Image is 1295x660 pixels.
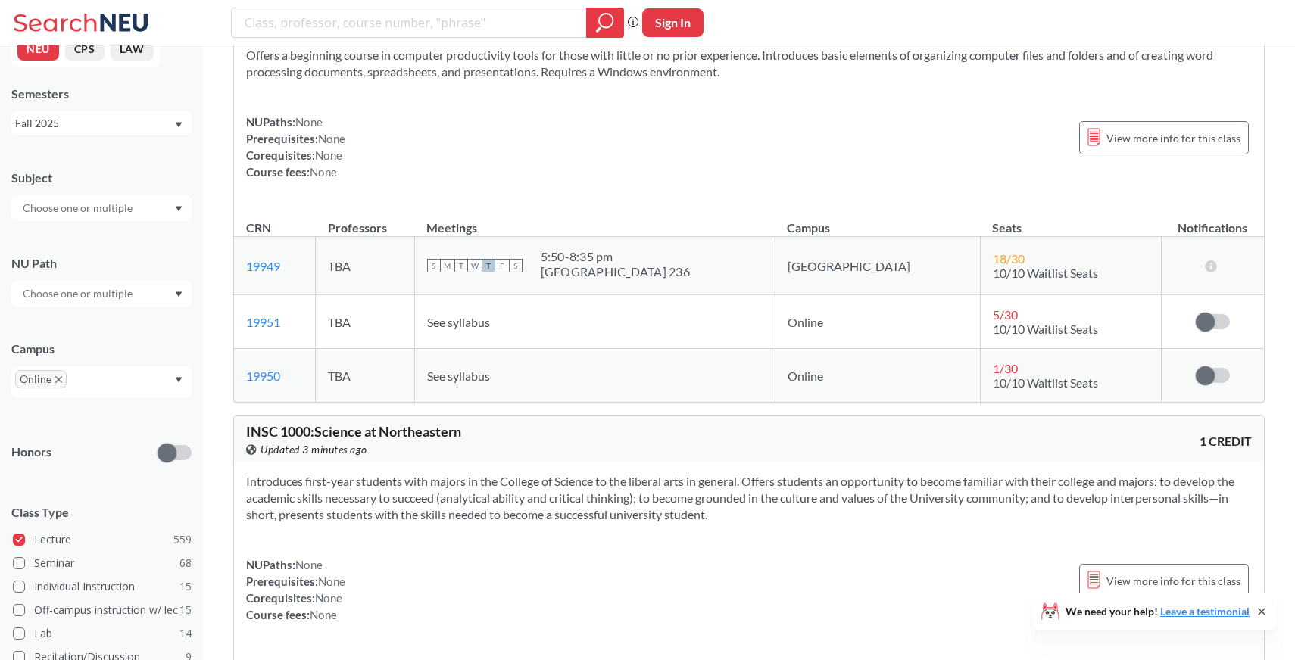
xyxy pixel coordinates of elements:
[316,349,415,403] td: TBA
[11,281,192,307] div: Dropdown arrow
[468,259,482,272] span: W
[246,473,1252,523] section: Introduces first-year students with majors in the College of Science to the liberal arts in gener...
[15,285,142,303] input: Choose one or multiple
[179,578,192,595] span: 15
[642,8,704,37] button: Sign In
[427,369,490,383] span: See syllabus
[993,307,1018,322] span: 5 / 30
[175,206,183,212] svg: Dropdown arrow
[246,556,345,623] div: NUPaths: Prerequisites: Corequisites: Course fees:
[173,531,192,548] span: 559
[454,259,468,272] span: T
[775,204,980,237] th: Campus
[13,624,192,643] label: Lab
[246,315,280,329] a: 19951
[179,555,192,571] span: 68
[246,219,271,236] div: CRN
[175,122,183,128] svg: Dropdown arrow
[775,237,980,295] td: [GEOGRAPHIC_DATA]
[427,259,441,272] span: S
[993,251,1025,266] span: 18 / 30
[427,315,490,329] span: See syllabus
[1160,605,1250,618] a: Leave a testimonial
[11,86,192,102] div: Semesters
[1161,204,1264,237] th: Notifications
[993,375,1098,390] span: 10/10 Waitlist Seats
[414,204,775,237] th: Meetings
[993,266,1098,280] span: 10/10 Waitlist Seats
[11,170,192,186] div: Subject
[11,366,192,397] div: OnlineX to remove pillDropdown arrow
[175,377,183,383] svg: Dropdown arrow
[13,600,192,620] label: Off-campus instruction w/ lec
[316,237,415,295] td: TBA
[15,115,173,132] div: Fall 2025
[509,259,523,272] span: S
[13,553,192,573] label: Seminar
[318,132,345,145] span: None
[980,204,1161,237] th: Seats
[482,259,495,272] span: T
[295,558,323,571] span: None
[17,38,59,61] button: NEU
[310,608,337,621] span: None
[11,255,192,272] div: NU Path
[11,341,192,357] div: Campus
[993,361,1018,375] span: 1 / 30
[55,376,62,383] svg: X to remove pill
[243,10,576,36] input: Class, professor, course number, "phrase"
[315,591,342,605] span: None
[246,114,345,180] div: NUPaths: Prerequisites: Corequisites: Course fees:
[111,38,154,61] button: LAW
[1106,129,1240,148] span: View more info for this class
[993,322,1098,336] span: 10/10 Waitlist Seats
[310,165,337,179] span: None
[11,504,192,521] span: Class Type
[316,295,415,349] td: TBA
[179,625,192,642] span: 14
[495,259,509,272] span: F
[11,444,51,461] p: Honors
[295,115,323,129] span: None
[318,574,345,588] span: None
[13,577,192,596] label: Individual Instruction
[246,47,1252,80] section: Offers a beginning course in computer productivity tools for those with little or no prior experi...
[775,295,980,349] td: Online
[246,369,280,383] a: 19950
[315,148,342,162] span: None
[586,8,624,38] div: magnifying glass
[246,423,461,440] span: INSC 1000 : Science at Northeastern
[1066,606,1250,617] span: We need your help!
[65,38,105,61] button: CPS
[541,249,690,264] div: 5:50 - 8:35 pm
[11,195,192,221] div: Dropdown arrow
[441,259,454,272] span: M
[246,259,280,273] a: 19949
[1106,571,1240,590] span: View more info for this class
[316,204,415,237] th: Professors
[13,530,192,549] label: Lecture
[11,111,192,135] div: Fall 2025Dropdown arrow
[541,264,690,279] div: [GEOGRAPHIC_DATA] 236
[179,602,192,618] span: 15
[261,441,367,458] span: Updated 3 minutes ago
[775,349,980,403] td: Online
[15,370,67,388] span: OnlineX to remove pill
[15,199,142,217] input: Choose one or multiple
[175,291,183,297] svg: Dropdown arrow
[596,12,614,33] svg: magnifying glass
[1200,433,1252,450] span: 1 CREDIT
